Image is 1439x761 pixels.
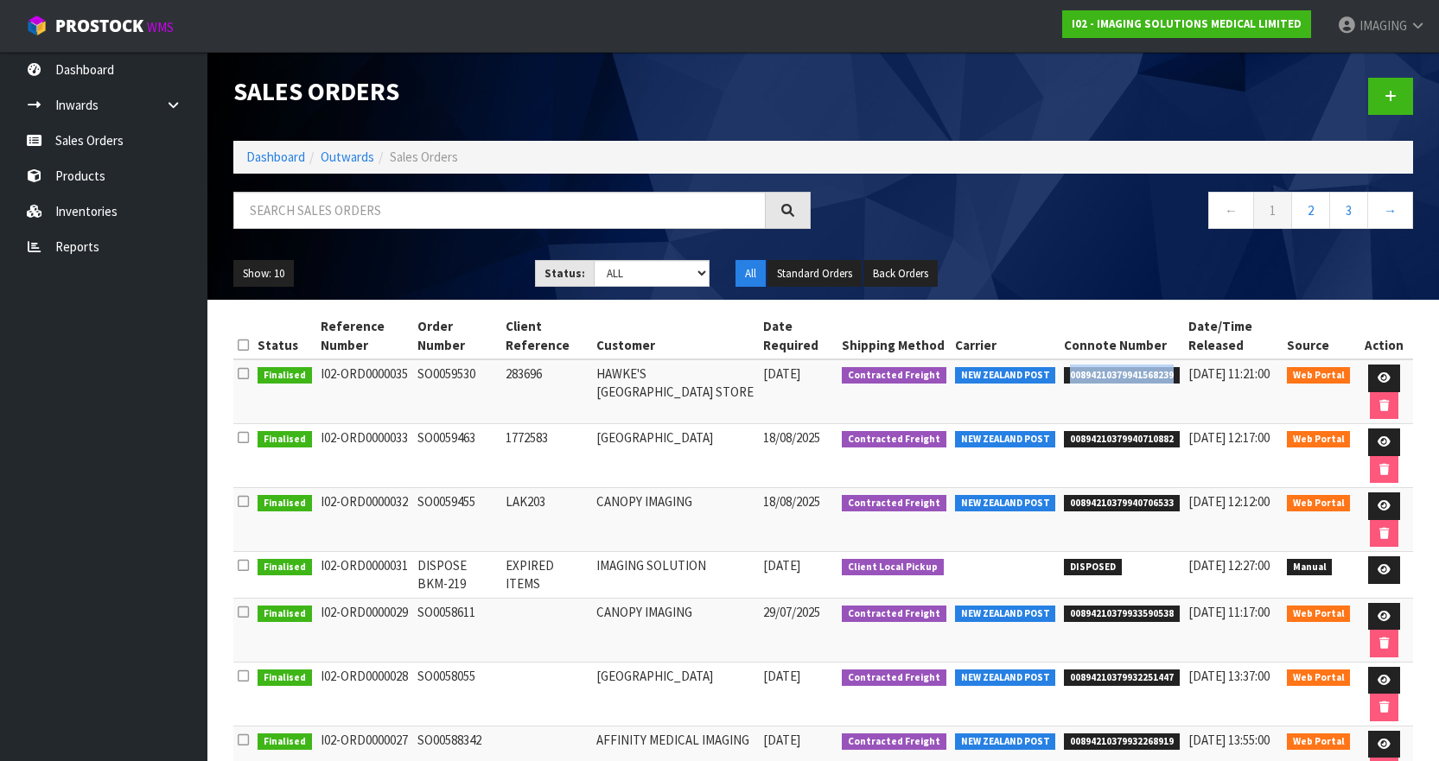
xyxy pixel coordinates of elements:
[763,365,800,382] span: [DATE]
[258,669,312,687] span: Finalised
[1188,429,1270,446] span: [DATE] 12:17:00
[592,359,759,424] td: HAWKE'S [GEOGRAPHIC_DATA] STORE
[1287,495,1351,512] span: Web Portal
[258,367,312,384] span: Finalised
[1287,559,1333,576] span: Manual
[842,431,946,448] span: Contracted Freight
[147,19,174,35] small: WMS
[544,266,585,281] strong: Status:
[1072,16,1302,31] strong: I02 - IMAGING SOLUTIONS MEDICAL LIMITED
[1188,365,1270,382] span: [DATE] 11:21:00
[1359,17,1407,34] span: IMAGING
[316,552,413,599] td: I02-ORD0000031
[321,149,374,165] a: Outwards
[842,733,946,751] span: Contracted Freight
[763,557,800,574] span: [DATE]
[1287,669,1351,687] span: Web Portal
[735,260,766,288] button: All
[837,313,951,359] th: Shipping Method
[592,552,759,599] td: IMAGING SOLUTION
[592,313,759,359] th: Customer
[258,606,312,623] span: Finalised
[316,488,413,552] td: I02-ORD0000032
[842,559,944,576] span: Client Local Pickup
[501,552,591,599] td: EXPIRED ITEMS
[258,431,312,448] span: Finalised
[1184,313,1283,359] th: Date/Time Released
[767,260,862,288] button: Standard Orders
[842,669,946,687] span: Contracted Freight
[863,260,938,288] button: Back Orders
[842,606,946,623] span: Contracted Freight
[1287,431,1351,448] span: Web Portal
[316,313,413,359] th: Reference Number
[413,488,502,552] td: SO0059455
[501,313,591,359] th: Client Reference
[55,15,143,37] span: ProStock
[955,431,1056,448] span: NEW ZEALAND POST
[763,493,820,510] span: 18/08/2025
[763,668,800,684] span: [DATE]
[233,192,766,229] input: Search sales orders
[26,15,48,36] img: cube-alt.png
[592,662,759,726] td: [GEOGRAPHIC_DATA]
[951,313,1060,359] th: Carrier
[413,313,502,359] th: Order Number
[1064,367,1180,384] span: 00894210379941568239
[413,552,502,599] td: DISPOSE BKM-219
[842,495,946,512] span: Contracted Freight
[955,669,1056,687] span: NEW ZEALAND POST
[1064,431,1180,448] span: 00894210379940710882
[1253,192,1292,229] a: 1
[842,367,946,384] span: Contracted Freight
[837,192,1414,234] nav: Page navigation
[955,495,1056,512] span: NEW ZEALAND POST
[246,149,305,165] a: Dashboard
[501,359,591,424] td: 283696
[1188,493,1270,510] span: [DATE] 12:12:00
[1354,313,1413,359] th: Action
[1188,557,1270,574] span: [DATE] 12:27:00
[1060,313,1184,359] th: Connote Number
[1367,192,1413,229] a: →
[1291,192,1330,229] a: 2
[1064,733,1180,751] span: 00894210379932268919
[955,606,1056,623] span: NEW ZEALAND POST
[316,662,413,726] td: I02-ORD0000028
[316,424,413,488] td: I02-ORD0000033
[592,488,759,552] td: CANOPY IMAGING
[955,367,1056,384] span: NEW ZEALAND POST
[759,313,838,359] th: Date Required
[592,598,759,662] td: CANOPY IMAGING
[316,359,413,424] td: I02-ORD0000035
[763,604,820,620] span: 29/07/2025
[1064,669,1180,687] span: 00894210379932251447
[258,559,312,576] span: Finalised
[1188,604,1270,620] span: [DATE] 11:17:00
[413,598,502,662] td: SO0058611
[1064,606,1180,623] span: 00894210379933590538
[316,598,413,662] td: I02-ORD0000029
[1064,559,1122,576] span: DISPOSED
[413,424,502,488] td: SO0059463
[413,359,502,424] td: SO0059530
[1188,668,1270,684] span: [DATE] 13:37:00
[1287,733,1351,751] span: Web Portal
[501,424,591,488] td: 1772583
[592,424,759,488] td: [GEOGRAPHIC_DATA]
[763,429,820,446] span: 18/08/2025
[1188,732,1270,748] span: [DATE] 13:55:00
[253,313,316,359] th: Status
[955,733,1056,751] span: NEW ZEALAND POST
[1208,192,1254,229] a: ←
[233,78,811,105] h1: Sales Orders
[1064,495,1180,512] span: 00894210379940706533
[413,662,502,726] td: SO0058055
[1283,313,1355,359] th: Source
[1329,192,1368,229] a: 3
[258,733,312,751] span: Finalised
[763,732,800,748] span: [DATE]
[501,488,591,552] td: LAK203
[1287,367,1351,384] span: Web Portal
[390,149,458,165] span: Sales Orders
